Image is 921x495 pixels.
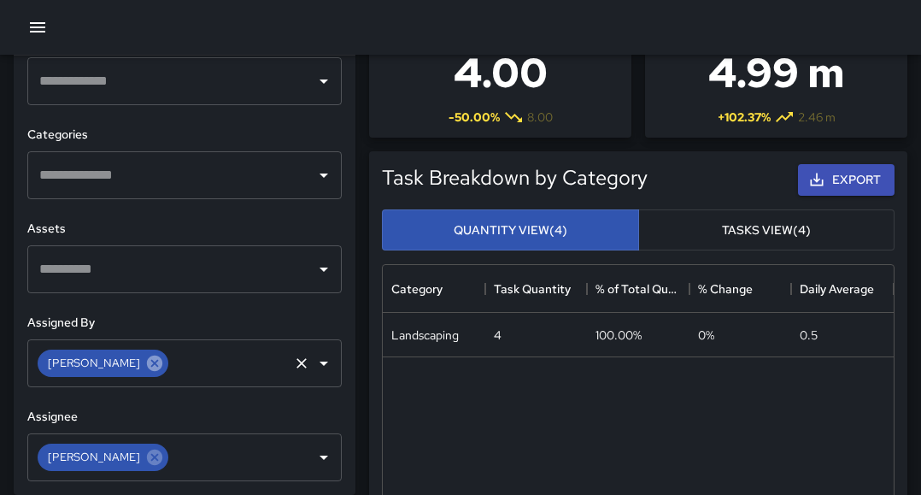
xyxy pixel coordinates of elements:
[38,350,168,377] div: [PERSON_NAME]
[312,257,336,281] button: Open
[27,126,342,144] h6: Categories
[494,265,571,313] div: Task Quantity
[38,447,150,467] span: [PERSON_NAME]
[485,265,588,313] div: Task Quantity
[800,327,818,344] div: 0.5
[595,265,681,313] div: % of Total Quantity
[27,314,342,333] h6: Assigned By
[527,109,553,126] span: 8.00
[698,265,753,313] div: % Change
[698,327,714,344] span: 0 %
[312,163,336,187] button: Open
[391,327,459,344] div: Landscaping
[718,109,771,126] span: + 102.37 %
[791,265,894,313] div: Daily Average
[312,445,336,469] button: Open
[27,220,342,239] h6: Assets
[38,444,168,471] div: [PERSON_NAME]
[800,265,874,313] div: Daily Average
[391,265,443,313] div: Category
[798,109,836,126] span: 2.46 m
[312,69,336,93] button: Open
[689,265,792,313] div: % Change
[638,209,895,251] button: Tasks View(4)
[382,209,639,251] button: Quantity View(4)
[494,327,502,344] div: 4
[312,351,336,375] button: Open
[27,408,342,427] h6: Assignee
[290,351,314,375] button: Clear
[587,265,689,313] div: % of Total Quantity
[449,109,500,126] span: -50.00 %
[798,164,895,196] button: Export
[382,164,648,192] h5: Task Breakdown by Category
[38,353,150,373] span: [PERSON_NAME]
[383,265,485,313] div: Category
[595,327,642,344] div: 100.00%
[443,38,558,107] h3: 4.00
[696,38,856,107] h3: 4.99 m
